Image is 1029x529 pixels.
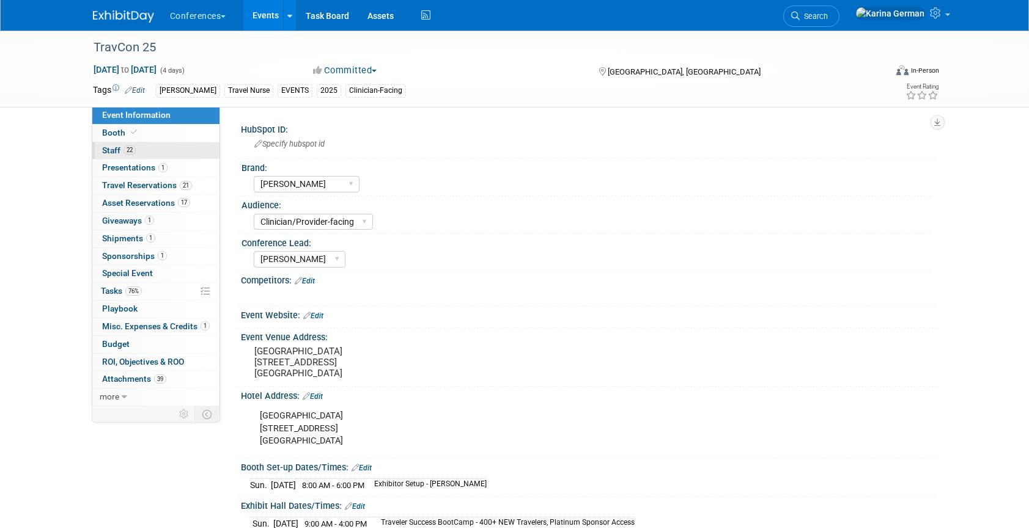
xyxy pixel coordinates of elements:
[102,198,190,208] span: Asset Reservations
[92,107,219,124] a: Event Information
[174,406,195,422] td: Personalize Event Tab Strip
[102,374,166,384] span: Attachments
[102,233,155,243] span: Shipments
[102,304,138,313] span: Playbook
[303,392,323,401] a: Edit
[224,84,273,97] div: Travel Nurse
[102,357,184,367] span: ROI, Objectives & ROO
[896,65,909,75] img: Format-Inperson.png
[241,271,937,287] div: Competitors:
[855,7,925,20] img: Karina German
[102,128,139,137] span: Booth
[92,265,219,282] a: Special Event
[201,321,210,330] span: 1
[119,65,131,75] span: to
[158,251,167,260] span: 1
[241,497,937,513] div: Exhibit Hall Dates/Times:
[92,177,219,194] a: Travel Reservations21
[102,180,192,190] span: Travel Reservations
[242,159,931,174] div: Brand:
[309,64,382,77] button: Committed
[367,479,487,492] td: Exhibitor Setup - [PERSON_NAME]
[92,301,219,318] a: Playbook
[124,145,136,155] span: 22
[125,86,145,95] a: Edit
[159,67,185,75] span: (4 days)
[814,64,940,82] div: Event Format
[241,458,937,474] div: Booth Set-up Dates/Times:
[92,125,219,142] a: Booth
[241,306,937,322] div: Event Website:
[608,67,761,76] span: [GEOGRAPHIC_DATA], [GEOGRAPHIC_DATA]
[102,251,167,261] span: Sponsorships
[102,162,168,172] span: Presentations
[102,268,153,278] span: Special Event
[302,481,364,490] span: 8:00 AM - 6:00 PM
[251,404,802,453] div: [GEOGRAPHIC_DATA] [STREET_ADDRESS] [GEOGRAPHIC_DATA]
[910,66,939,75] div: In-Person
[92,142,219,159] a: Staff22
[154,374,166,384] span: 39
[89,37,868,59] div: TravCon 25
[345,84,406,97] div: Clinician-Facing
[278,84,312,97] div: EVENTS
[241,387,937,403] div: Hotel Address:
[194,406,219,422] td: Toggle Event Tabs
[317,84,341,97] div: 2025
[102,110,171,120] span: Event Information
[92,230,219,247] a: Shipments1
[271,479,296,492] td: [DATE]
[158,163,168,172] span: 1
[93,10,154,23] img: ExhibitDay
[146,233,155,243] span: 1
[304,519,367,528] span: 9:00 AM - 4:00 PM
[92,213,219,230] a: Giveaways1
[102,145,136,155] span: Staff
[145,216,154,225] span: 1
[156,84,220,97] div: [PERSON_NAME]
[241,120,937,136] div: HubSpot ID:
[131,129,137,136] i: Booth reservation complete
[345,502,365,511] a: Edit
[254,346,517,379] pre: [GEOGRAPHIC_DATA] [STREET_ADDRESS] [GEOGRAPHIC_DATA]
[242,234,931,249] div: Conference Lead:
[100,392,119,401] span: more
[92,336,219,353] a: Budget
[102,339,130,349] span: Budget
[800,12,828,21] span: Search
[92,318,219,335] a: Misc. Expenses & Credits1
[783,5,839,27] a: Search
[92,389,219,406] a: more
[101,286,142,296] span: Tasks
[92,248,219,265] a: Sponsorships1
[241,328,937,343] div: Event Venue Address:
[92,283,219,300] a: Tasks76%
[352,464,372,472] a: Edit
[92,159,219,177] a: Presentations1
[92,354,219,371] a: ROI, Objectives & ROO
[303,312,323,320] a: Edit
[905,84,939,90] div: Event Rating
[178,198,190,207] span: 17
[254,139,325,148] span: Specify hubspot id
[125,286,142,296] span: 76%
[93,84,145,98] td: Tags
[242,196,931,211] div: Audience:
[295,277,315,285] a: Edit
[250,479,271,492] td: Sun.
[92,195,219,212] a: Asset Reservations17
[92,371,219,388] a: Attachments39
[180,181,192,190] span: 21
[102,321,210,331] span: Misc. Expenses & Credits
[102,216,154,225] span: Giveaways
[93,64,157,75] span: [DATE] [DATE]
